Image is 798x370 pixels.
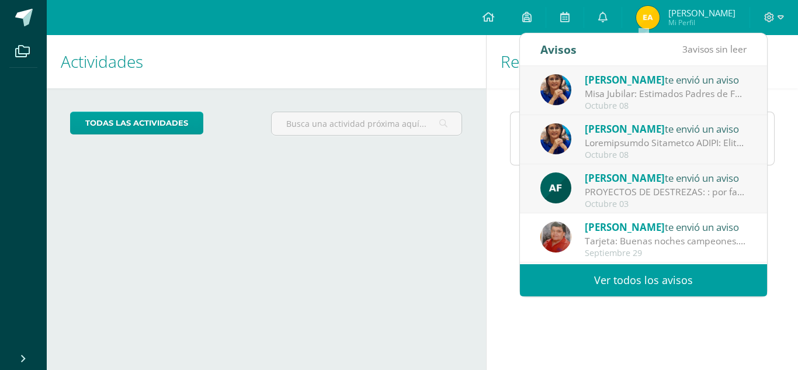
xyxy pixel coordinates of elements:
[585,171,665,185] span: [PERSON_NAME]
[585,87,747,101] div: Misa Jubilar: Estimados Padres de Familia de Cuarto Primaria hasta Quinto Bachillerato: Bendicion...
[540,172,571,203] img: 76d0098bca6fec32b74f05e1b18fe2ef.png
[682,43,747,56] span: avisos sin leer
[585,199,747,209] div: Octubre 03
[585,150,747,160] div: Octubre 08
[668,18,735,27] span: Mi Perfil
[540,74,571,105] img: 5d6f35d558c486632aab3bda9a330e6b.png
[585,220,665,234] span: [PERSON_NAME]
[540,222,571,253] img: 05ddfdc08264272979358467217619c8.png
[585,72,747,87] div: te envió un aviso
[540,123,571,154] img: 5d6f35d558c486632aab3bda9a330e6b.png
[585,73,665,87] span: [PERSON_NAME]
[636,6,660,29] img: 44b296aa7b6dce9832264df325ae7c50.png
[585,170,747,185] div: te envió un aviso
[585,219,747,234] div: te envió un aviso
[585,101,747,111] div: Octubre 08
[520,264,767,296] a: Ver todos los avisos
[61,35,472,88] h1: Actividades
[585,121,747,136] div: te envió un aviso
[70,112,203,134] a: todas las Actividades
[585,185,747,199] div: PROYECTOS DE DESTREZAS: : por favor ponerse al día en todos los temas de finanzas personales, rea...
[540,33,577,65] div: Avisos
[668,7,735,19] span: [PERSON_NAME]
[682,43,688,56] span: 3
[585,234,747,248] div: Tarjeta: Buenas noches campeones. Les recuerdo realizar su tarjeta en casa, Trabajarla creativame...
[585,136,747,150] div: Indicaciones Excursión IRTRA: Guatemala, 07 de octubre de 2025 Estimados Padres de Familia: De an...
[501,35,785,88] h1: Rendimiento de mis hijos
[585,248,747,258] div: Septiembre 29
[585,122,665,136] span: [PERSON_NAME]
[272,112,462,135] input: Busca una actividad próxima aquí...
